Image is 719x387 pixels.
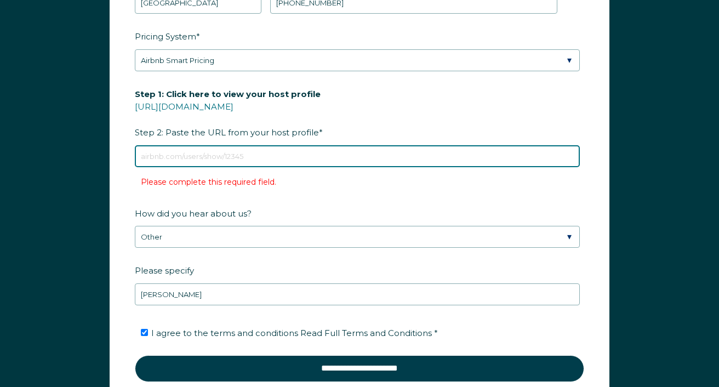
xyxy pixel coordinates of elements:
span: Step 1: Click here to view your host profile [135,86,321,103]
label: Please complete this required field. [141,177,276,187]
span: Please specify [135,262,194,279]
input: I agree to the terms and conditions Read Full Terms and Conditions * [141,329,148,336]
input: airbnb.com/users/show/12345 [135,145,580,167]
a: Read Full Terms and Conditions [298,328,434,338]
span: How did you hear about us? [135,205,252,222]
span: Read Full Terms and Conditions [300,328,432,338]
span: Pricing System [135,28,196,45]
span: Step 2: Paste the URL from your host profile [135,86,321,141]
span: I agree to the terms and conditions [151,328,438,338]
a: [URL][DOMAIN_NAME] [135,101,233,112]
